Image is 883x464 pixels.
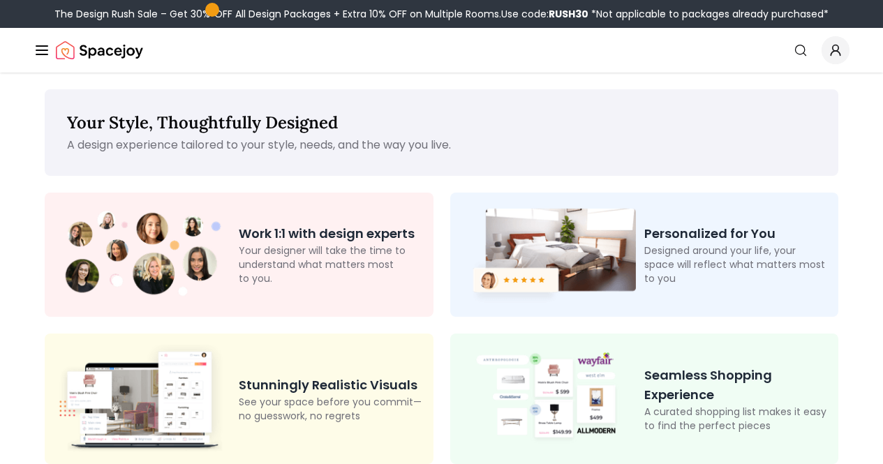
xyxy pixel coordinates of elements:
[644,366,827,405] p: Seamless Shopping Experience
[56,36,143,64] img: Spacejoy Logo
[461,350,636,449] img: Shop Design
[239,244,422,285] p: Your designer will take the time to understand what matters most to you.
[67,112,816,134] p: Your Style, Thoughtfully Designed
[501,7,588,21] span: Use code:
[56,36,143,64] a: Spacejoy
[54,7,829,21] div: The Design Rush Sale – Get 30% OFF All Design Packages + Extra 10% OFF on Multiple Rooms.
[239,224,422,244] p: Work 1:1 with design experts
[644,405,827,433] p: A curated shopping list makes it easy to find the perfect pieces
[56,206,230,304] img: Design Experts
[34,28,849,73] nav: Global
[67,137,816,154] p: A design experience tailored to your style, needs, and the way you live.
[644,244,827,285] p: Designed around your life, your space will reflect what matters most to you
[644,224,827,244] p: Personalized for You
[239,375,422,395] p: Stunningly Realistic Visuals
[56,345,230,452] img: 3D Design
[239,395,422,423] p: See your space before you commit—no guesswork, no regrets
[588,7,829,21] span: *Not applicable to packages already purchased*
[461,204,636,306] img: Room Design
[549,7,588,21] b: RUSH30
